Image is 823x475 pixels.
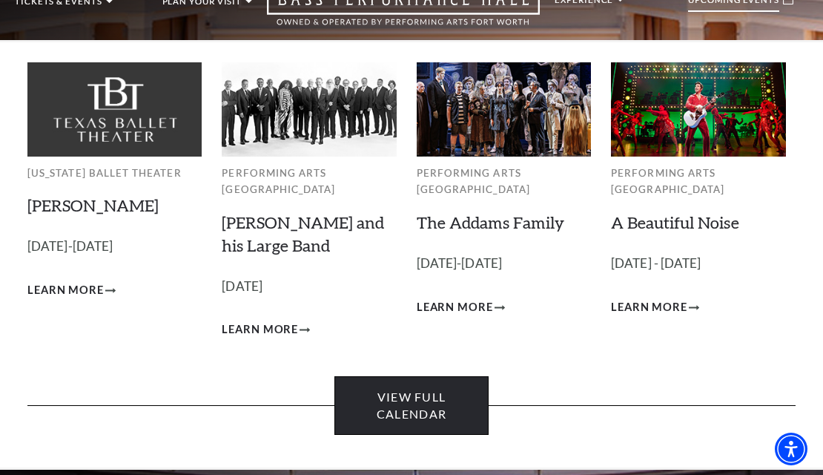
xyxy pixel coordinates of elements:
[417,62,591,157] img: Performing Arts Fort Worth
[334,376,488,435] a: View Full Calendar
[417,298,505,317] a: Learn More The Addams Family
[222,165,396,198] p: Performing Arts [GEOGRAPHIC_DATA]
[222,62,396,157] img: Performing Arts Fort Worth
[611,298,687,317] span: Learn More
[27,281,116,300] a: Learn More Peter Pan
[27,165,202,182] p: [US_STATE] Ballet Theater
[222,321,310,339] a: Learn More Lyle Lovett and his Large Band
[417,165,591,198] p: Performing Arts [GEOGRAPHIC_DATA]
[222,276,396,298] p: [DATE]
[27,62,202,157] img: Texas Ballet Theater
[417,212,564,232] a: The Addams Family
[775,433,807,465] div: Accessibility Menu
[611,165,785,198] p: Performing Arts [GEOGRAPHIC_DATA]
[27,195,159,215] a: [PERSON_NAME]
[611,298,699,317] a: Learn More A Beautiful Noise
[222,212,384,255] a: [PERSON_NAME] and his Large Band
[611,212,739,232] a: A Beautiful Noise
[611,253,785,275] p: [DATE] - [DATE]
[417,298,493,317] span: Learn More
[27,281,104,300] span: Learn More
[611,62,785,157] img: Performing Arts Fort Worth
[417,253,591,275] p: [DATE]-[DATE]
[222,321,298,339] span: Learn More
[27,236,202,258] p: [DATE]-[DATE]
